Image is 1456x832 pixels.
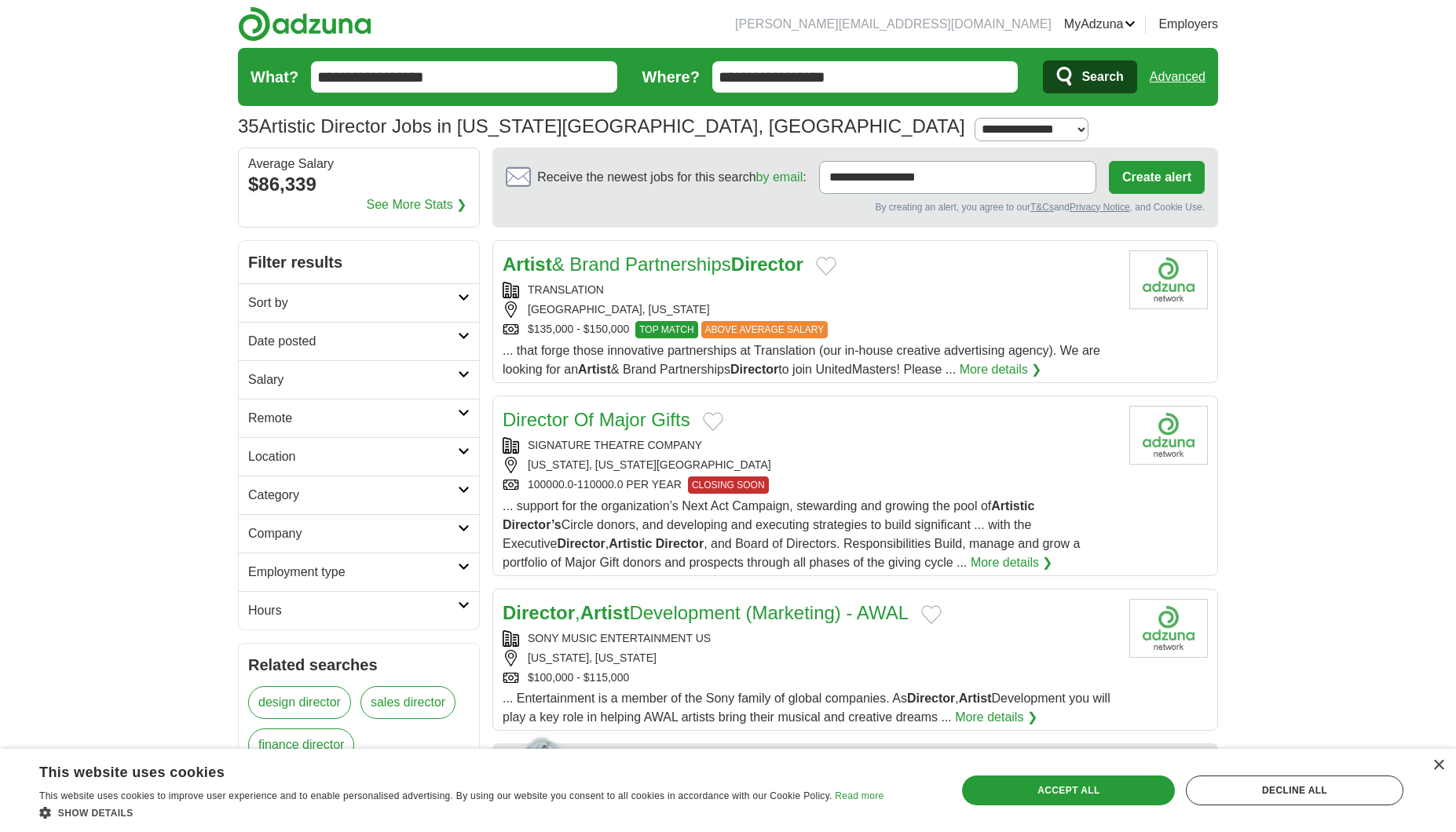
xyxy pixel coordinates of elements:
a: Director Of Major Gifts [503,409,690,430]
strong: Director’s [503,518,562,531]
li: [PERSON_NAME][EMAIL_ADDRESS][DOMAIN_NAME] [735,15,1052,34]
strong: Director [731,254,803,275]
div: $86,339 [248,170,470,199]
div: Decline all [1186,775,1403,805]
a: finance director [248,728,354,761]
a: Location [239,437,479,476]
label: What? [251,65,298,89]
button: Add to favorite jobs [816,257,836,276]
span: ... support for the organization’s Next Act Campaign, stewarding and growing the pool of Circle d... [503,499,1081,569]
a: Director,ArtistDevelopment (Marketing) - AWAL [503,602,909,623]
h2: Date posted [248,332,458,351]
div: TRANSLATION [503,282,1117,298]
a: Hours [239,591,479,629]
span: 35 [238,112,259,140]
strong: Artist [580,602,630,623]
a: Salary [239,360,479,399]
img: Adzuna logo [238,6,371,42]
h2: Related searches [248,653,470,677]
a: MyAdzuna [1064,15,1136,34]
img: Company logo [1129,406,1208,465]
span: Show details [58,808,134,819]
a: Remote [239,399,479,437]
span: Search [1081,61,1123,93]
span: TOP MATCH [635,321,697,338]
strong: Director [907,692,955,705]
strong: Director [557,537,605,550]
h2: Hours [248,601,458,620]
h2: Remote [248,409,458,428]
a: T&Cs [1030,202,1054,213]
a: More details ❯ [955,708,1037,727]
a: Privacy Notice [1070,202,1130,213]
span: This website uses cookies to improve user experience and to enable personalised advertising. By u... [39,790,832,801]
div: SONY MUSIC ENTERTAINMENT US [503,630,1117,647]
a: Read more, opens a new window [835,790,883,801]
a: More details ❯ [960,360,1042,379]
h2: Employment type [248,563,458,582]
a: Employment type [239,553,479,591]
strong: Artist [503,254,552,275]
img: apply-iq-scientist.png [499,735,575,797]
strong: Director [730,363,778,376]
div: 100000.0-110000.0 PER YEAR [503,476,1117,494]
img: Company logo [1129,250,1208,309]
div: Close [1432,760,1444,772]
span: ABOVE AVERAGE SALARY [701,321,829,338]
strong: Director [656,537,704,550]
h2: Filter results [239,241,479,283]
label: Where? [642,65,700,89]
div: Accept all [962,775,1175,805]
span: ... Entertainment is a member of the Sony family of global companies. As , Development you will p... [503,692,1110,724]
div: By creating an alert, you agree to our and , and Cookie Use. [506,200,1205,214]
h2: Location [248,447,458,466]
a: See More Stats ❯ [367,195,467,214]
a: Artist& Brand PartnershipsDirector [503,254,803,275]
img: Company logo [1129,599,1208,658]
span: CLOSING SOON [688,476,769,494]
a: sales director [360,686,455,719]
button: Add to favorite jobs [703,412,723,431]
div: $100,000 - $115,000 [503,670,1117,686]
button: Search [1043,60,1136,93]
a: Employers [1158,15,1218,34]
h2: Category [248,486,458,505]
div: Average Salary [248,158,470,170]
h2: Sort by [248,294,458,312]
strong: Artistic [609,537,652,550]
a: design director [248,686,351,719]
strong: Artist [959,692,992,705]
button: Add to favorite jobs [921,605,942,624]
a: by email [756,170,803,184]
div: SIGNATURE THEATRE COMPANY [503,437,1117,454]
a: Category [239,476,479,514]
a: Company [239,514,479,553]
a: Sort by [239,283,479,322]
a: Advanced [1150,61,1205,93]
div: [GEOGRAPHIC_DATA], [US_STATE] [503,301,1117,318]
span: Receive the newest jobs for this search : [537,168,806,187]
a: Date posted [239,322,479,360]
h1: Artistic Director Jobs in [US_STATE][GEOGRAPHIC_DATA], [GEOGRAPHIC_DATA] [238,115,965,137]
a: More details ❯ [971,553,1053,572]
div: $135,000 - $150,000 [503,321,1117,338]
strong: Artist [578,363,611,376]
div: [US_STATE], [US_STATE] [503,650,1117,666]
div: This website uses cookies [39,758,844,782]
strong: Artistic [991,499,1034,513]
h2: Salary [248,370,458,389]
div: [US_STATE], [US_STATE][GEOGRAPHIC_DATA] [503,457,1117,473]
button: Create alert [1109,161,1205,194]
div: Show details [39,805,883,820]
h2: Company [248,524,458,543]
strong: Director [503,602,575,623]
span: ... that forge those innovative partnerships at Translation (our in-house creative advertising ag... [503,344,1100,376]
